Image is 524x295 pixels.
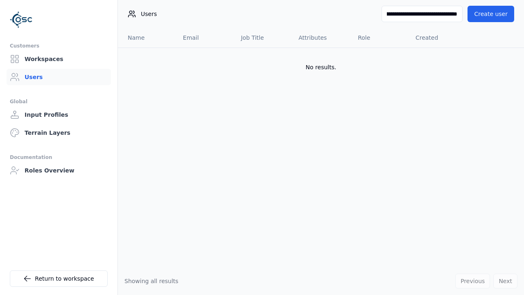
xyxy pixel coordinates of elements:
span: Users [141,10,157,18]
a: Input Profiles [7,107,111,123]
button: Create user [468,6,514,22]
a: Terrain Layers [7,125,111,141]
th: Role [351,28,409,48]
div: Customers [10,41,108,51]
a: Roles Overview [7,162,111,179]
img: Logo [10,8,33,31]
a: Users [7,69,111,85]
div: Documentation [10,152,108,162]
span: Showing all results [124,278,178,284]
th: Email [176,28,235,48]
th: Job Title [234,28,292,48]
a: Workspaces [7,51,111,67]
th: Attributes [292,28,351,48]
th: Name [118,28,176,48]
th: Created [409,28,468,48]
td: No results. [118,48,524,87]
div: Global [10,97,108,107]
a: Return to workspace [10,270,108,287]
